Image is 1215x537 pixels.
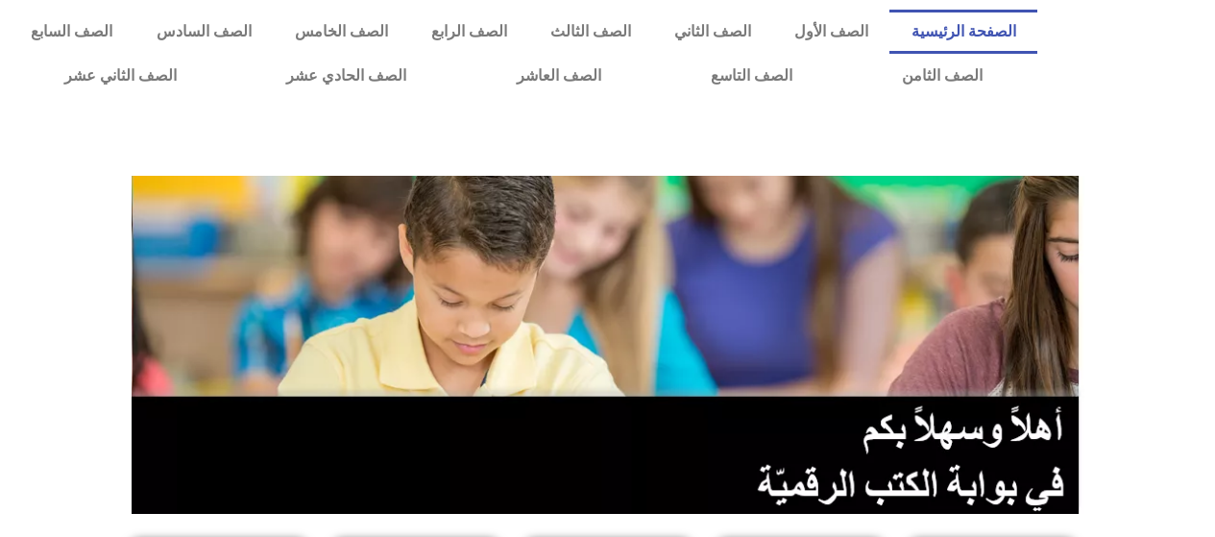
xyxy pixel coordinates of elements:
a: الصف الحادي عشر [231,54,461,98]
a: الصف الرابع [409,10,528,54]
a: الصف السابع [10,10,134,54]
a: الصفحة الرئيسية [889,10,1037,54]
a: الصف الثامن [847,54,1037,98]
a: الصف الثالث [528,10,652,54]
a: الصف الثاني عشر [10,54,231,98]
a: الصف التاسع [656,54,847,98]
a: الصف الثاني [652,10,772,54]
a: الصف السادس [134,10,273,54]
a: الصف الخامس [273,10,409,54]
a: الصف الأول [772,10,889,54]
a: الصف العاشر [462,54,656,98]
